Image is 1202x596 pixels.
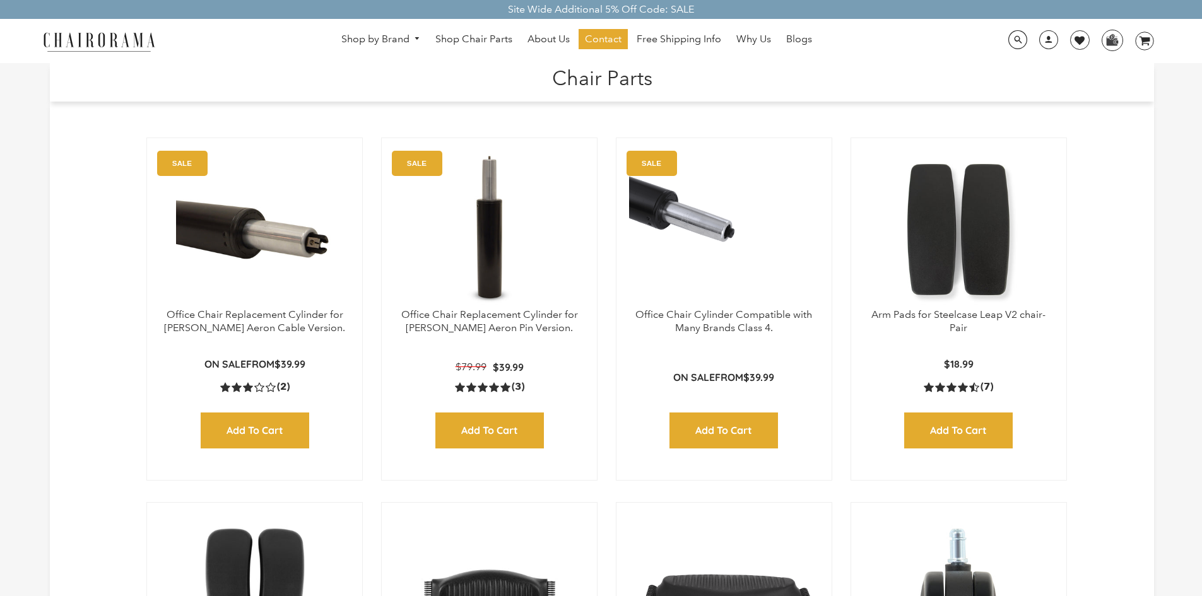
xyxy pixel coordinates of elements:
span: About Us [527,33,570,46]
a: Office Chair Replacement Cylinder for [PERSON_NAME] Aeron Cable Version. [164,308,345,334]
input: Add to Cart [435,412,544,448]
span: (3) [512,380,524,394]
img: WhatsApp_Image_2024-07-12_at_16.23.01.webp [1102,30,1122,49]
h1: Chair Parts [62,63,1141,90]
p: from [673,371,774,384]
img: Office Chair Replacement Cylinder for Herman Miller Aeron Pin Version. - chairorama [394,151,584,308]
img: Arm Pads for Steelcase Leap V2 chair- Pair - chairorama [864,151,1054,308]
a: Office Chair Cylinder Compatible with Many Brands Class 4. [635,308,812,334]
a: Contact [579,29,628,49]
span: $39.99 [493,361,524,373]
a: Arm Pads for Steelcase Leap V2 chair- Pair [871,308,1046,334]
a: Free Shipping Info [630,29,728,49]
a: About Us [521,29,576,49]
text: SALE [172,159,192,167]
span: Free Shipping Info [637,33,721,46]
span: (7) [981,380,993,394]
a: 5.0 rating (3 votes) [455,380,524,394]
span: Why Us [736,33,771,46]
strong: On Sale [673,371,715,383]
text: SALE [407,159,427,167]
a: 3.0 rating (2 votes) [220,380,290,394]
span: (2) [277,380,290,394]
a: Office Chair Replacement Cylinder for [PERSON_NAME] Aeron Pin Version. [401,308,578,334]
p: from [204,358,305,371]
span: Contact [585,33,622,46]
span: $39.99 [743,371,774,383]
text: SALE [642,159,661,167]
a: 4.4 rating (7 votes) [924,380,993,394]
a: Office Chair Replacement Cylinder for Herman Miller Aeron Cable Version. - chairorama Office Chai... [160,151,350,308]
strong: On Sale [204,358,246,370]
nav: DesktopNavigation [216,29,938,52]
a: Shop Chair Parts [429,29,519,49]
a: Arm Pads for Steelcase Leap V2 chair- Pair - chairorama Arm Pads for Steelcase Leap V2 chair- Pai... [864,151,1054,308]
span: Blogs [786,33,812,46]
input: Add to Cart [669,412,778,448]
span: $39.99 [274,358,305,370]
a: Shop by Brand [335,30,427,49]
a: Office Chair Cylinder Compatible with Many Brands Class 4. - chairorama Office Chair Cylinder Com... [629,151,819,308]
input: Add to Cart [904,412,1013,448]
img: Office Chair Cylinder Compatible with Many Brands Class 4. - chairorama [629,151,819,308]
a: Blogs [780,29,818,49]
a: Office Chair Replacement Cylinder for Herman Miller Aeron Pin Version. - chairorama Office Chair ... [394,151,584,308]
a: Why Us [730,29,777,49]
span: Shop Chair Parts [435,33,512,46]
span: $79.99 [456,361,486,373]
img: Office Chair Replacement Cylinder for Herman Miller Aeron Cable Version. - chairorama [160,151,350,308]
span: $18.99 [944,358,974,370]
input: Add to Cart [201,412,309,448]
img: chairorama [36,30,162,52]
